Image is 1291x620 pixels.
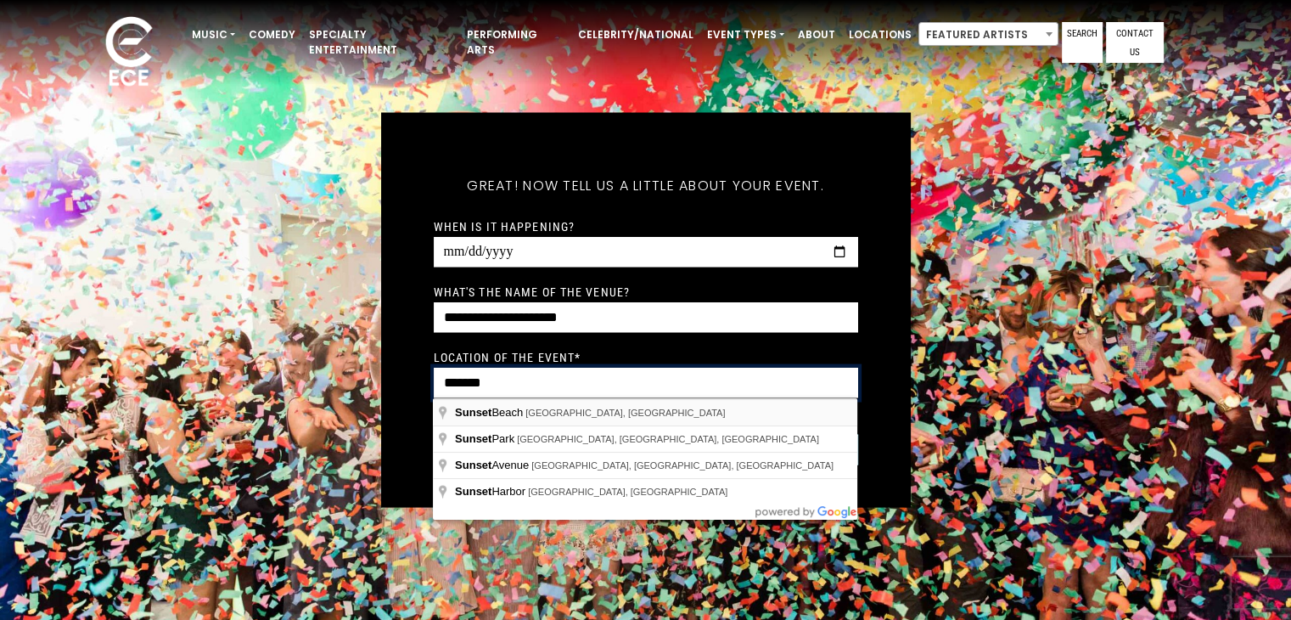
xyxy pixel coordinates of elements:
span: Park [455,432,517,445]
a: Music [185,20,242,49]
span: Sunset [455,485,491,498]
span: [GEOGRAPHIC_DATA], [GEOGRAPHIC_DATA], [GEOGRAPHIC_DATA] [531,460,834,471]
h5: Great! Now tell us a little about your event. [434,155,858,217]
span: Sunset [455,432,491,445]
a: Comedy [242,20,302,49]
a: Performing Arts [460,20,571,65]
span: [GEOGRAPHIC_DATA], [GEOGRAPHIC_DATA] [525,408,725,418]
span: Sunset [455,459,491,471]
label: When is it happening? [434,219,575,234]
span: Harbor [455,485,528,498]
a: Search [1062,22,1103,63]
span: [GEOGRAPHIC_DATA], [GEOGRAPHIC_DATA], [GEOGRAPHIC_DATA] [517,434,819,444]
span: [GEOGRAPHIC_DATA], [GEOGRAPHIC_DATA] [528,487,727,497]
a: About [791,20,842,49]
label: Location of the event [434,350,581,365]
span: Sunset [455,406,491,419]
a: Specialty Entertainment [302,20,460,65]
a: Contact Us [1106,22,1164,63]
span: Avenue [455,459,531,471]
span: Featured Artists [919,23,1058,47]
label: What's the name of the venue? [434,285,630,300]
img: ece_new_logo_whitev2-1.png [87,12,171,94]
a: Event Types [700,20,791,49]
span: Featured Artists [918,22,1058,46]
a: Locations [842,20,918,49]
a: Celebrity/National [571,20,700,49]
span: Beach [455,406,525,419]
